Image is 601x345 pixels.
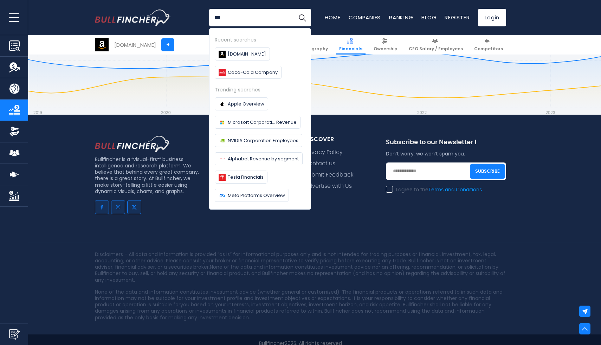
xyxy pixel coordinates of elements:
span: Apple Overview [228,100,264,108]
a: + [161,38,174,51]
img: Bullfincher logo [95,9,171,26]
img: Company logo [219,155,226,162]
a: Coca-Cola Company [215,66,282,79]
a: Microsoft Corporati... Revenue [215,116,300,129]
a: Apple Overview [215,97,268,110]
a: Alphabet Revenue by segment [215,152,303,165]
a: Go to twitter [127,200,141,214]
a: Submit Feedback [305,172,354,178]
span: Tesla Financials [228,173,264,181]
img: Coca-Cola Company [219,69,226,76]
div: Discover [305,136,369,143]
a: Ranking [389,14,413,21]
span: Alphabet Revenue by segment [228,155,299,162]
a: Ownership [370,35,401,55]
span: Competitors [474,46,503,52]
span: CEO Salary / Employees [409,46,463,52]
a: Register [445,14,470,21]
a: Blog [421,14,436,21]
a: Go to instagram [111,200,125,214]
span: Microsoft Corporati... Revenue [228,119,297,126]
span: NVIDIA Corporation Employees [228,137,298,144]
span: [DOMAIN_NAME] [228,50,266,58]
a: Go to homepage [95,9,170,26]
span: Meta Platforms Overview [228,192,285,199]
a: Financials [336,35,366,55]
a: Privacy Policy [305,149,343,156]
a: Meta Platforms Overview [215,189,289,202]
img: footer logo [95,136,170,152]
a: Contact us [305,160,335,167]
span: Coca-Cola Company [228,69,278,76]
a: Go to facebook [95,200,109,214]
span: Financials [339,46,362,52]
img: Company logo [219,101,226,108]
div: [DOMAIN_NAME] [114,41,156,49]
div: Trending searches [215,86,305,94]
a: Tesla Financials [215,171,267,184]
a: Companies [349,14,381,21]
img: Company logo [219,119,226,126]
div: Subscribe to our Newsletter ! [386,139,506,150]
span: Ownership [374,46,398,52]
a: Home [325,14,340,21]
p: Bullfincher is a “visual-first” business intelligence and research platform. We believe that behi... [95,156,202,194]
a: Terms and Conditions [428,187,482,192]
iframe: reCAPTCHA [386,198,493,225]
p: Disclaimers - All data and information is provided “as is” for informational purposes only and is... [95,251,506,283]
div: Recent searches [215,36,305,44]
a: Competitors [471,35,506,55]
a: Advertise with Us [305,183,352,190]
img: Company logo [219,174,226,181]
a: Login [478,9,506,26]
a: [DOMAIN_NAME] [215,47,270,60]
img: AMZN logo [95,38,109,51]
p: Don’t worry, we won’t spam you. [386,151,506,157]
button: Subscribe [470,164,505,179]
img: Company logo [219,137,226,144]
img: Company logo [219,192,226,199]
img: Ownership [9,126,20,137]
label: I agree to the [386,187,482,193]
button: Search [293,9,311,26]
p: None of the data and information constitutes investment advice (whether general or customized). T... [95,289,506,321]
a: NVIDIA Corporation Employees [215,134,302,147]
img: Amazon.com [219,51,226,58]
a: CEO Salary / Employees [406,35,466,55]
